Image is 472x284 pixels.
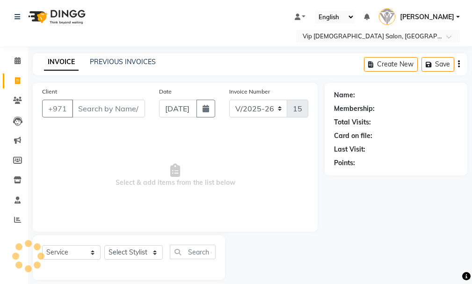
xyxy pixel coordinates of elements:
[334,90,355,100] div: Name:
[421,57,454,72] button: Save
[334,104,375,114] div: Membership:
[334,145,365,154] div: Last Visit:
[24,4,88,30] img: logo
[334,117,371,127] div: Total Visits:
[90,58,156,66] a: PREVIOUS INVOICES
[400,12,454,22] span: [PERSON_NAME]
[72,100,145,117] input: Search by Name/Mobile/Email/Code
[364,57,418,72] button: Create New
[170,245,216,259] input: Search or Scan
[44,54,79,71] a: INVOICE
[379,8,395,25] img: Ricalyn Colcol
[42,87,57,96] label: Client
[159,87,172,96] label: Date
[334,158,355,168] div: Points:
[42,100,73,117] button: +971
[229,87,270,96] label: Invoice Number
[334,131,372,141] div: Card on file:
[42,129,308,222] span: Select & add items from the list below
